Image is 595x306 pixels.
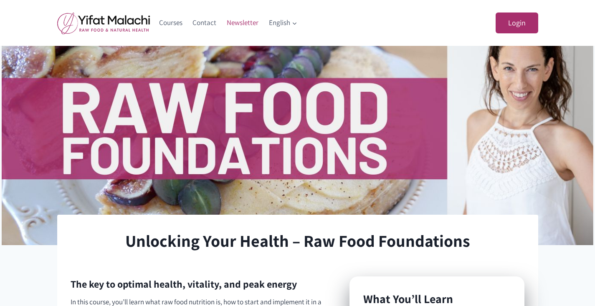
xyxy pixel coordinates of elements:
h1: Unlocking Your Health – Raw Food Foundations [71,228,525,253]
img: yifat_logo41_en.png [57,12,150,34]
a: Contact [187,13,222,33]
h3: The key to optimal health, vitality, and peak energy [71,276,297,291]
button: Child menu of English [263,13,302,33]
a: Courses [154,13,188,33]
a: Newsletter [222,13,264,33]
nav: Primary Navigation [154,13,303,33]
a: Login [496,13,538,34]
